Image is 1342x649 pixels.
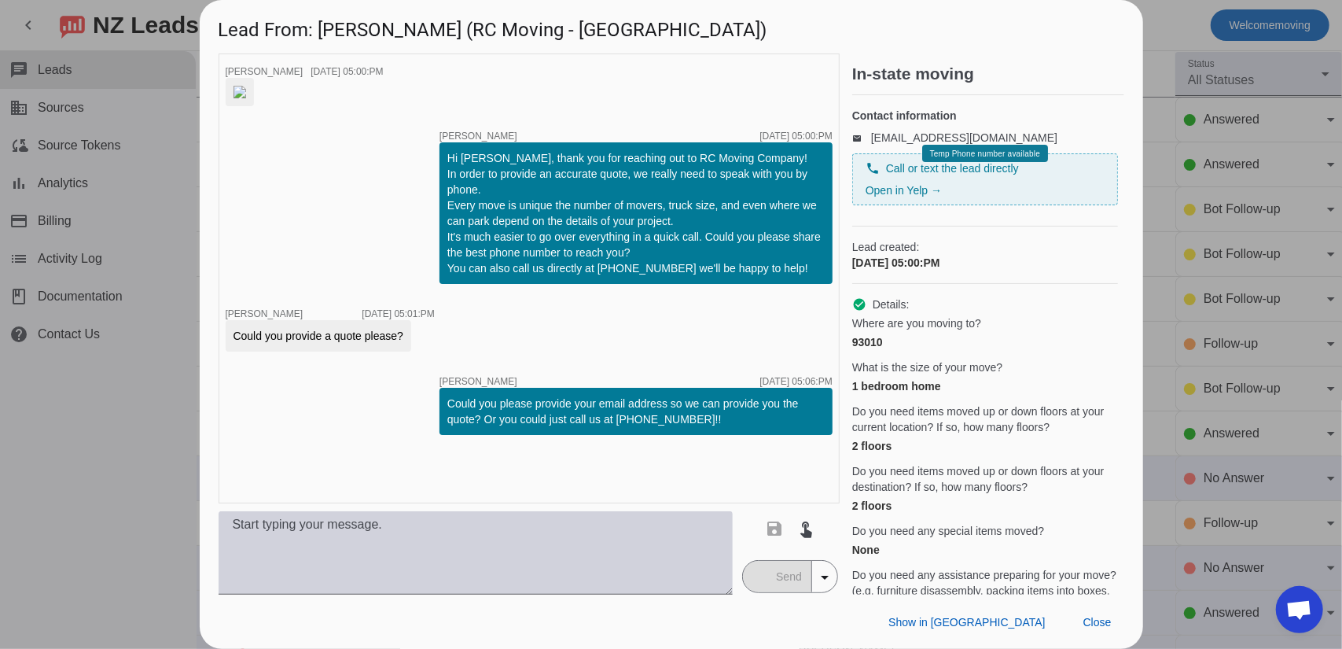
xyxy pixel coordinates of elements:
[886,160,1019,176] span: Call or text the lead directly
[852,255,1118,271] div: [DATE] 05:00:PM
[852,438,1118,454] div: 2 floors
[876,608,1057,636] button: Show in [GEOGRAPHIC_DATA]
[1083,616,1112,629] span: Close
[871,131,1057,144] a: [EMAIL_ADDRESS][DOMAIN_NAME]
[852,134,871,142] mat-icon: email
[852,315,981,331] span: Where are you moving to?
[815,568,834,587] mat-icon: arrow_drop_down
[852,360,1002,375] span: What is the size of your move?
[866,161,880,175] mat-icon: phone
[852,334,1118,350] div: 93010
[852,378,1118,394] div: 1 bedroom home
[226,308,303,319] span: [PERSON_NAME]
[852,463,1118,495] span: Do you need items moved up or down floors at your destination? If so, how many floors?
[852,297,866,312] mat-icon: check_circle
[852,523,1044,539] span: Do you need any special items moved?
[796,519,815,538] mat-icon: touch_app
[439,377,517,386] span: [PERSON_NAME]
[226,66,303,77] span: [PERSON_NAME]
[447,396,825,427] div: Could you please provide your email address so we can provide you the quote? Or you could just ca...
[852,108,1118,124] h4: Contact information
[852,66,1124,82] h2: In-state moving
[759,131,832,141] div: [DATE] 05:00:PM
[1071,608,1124,636] button: Close
[852,498,1118,514] div: 2 floors
[852,567,1118,614] span: Do you need any assistance preparing for your move? (e.g. furniture disassembly, packing items in...
[929,149,1039,158] span: Temp Phone number available
[233,328,403,344] div: Could you provide a quote please?
[447,150,825,276] div: Hi [PERSON_NAME], thank you for reaching out to RC Moving Company! In order to provide an accurat...
[852,542,1118,558] div: None
[439,131,517,141] span: [PERSON_NAME]
[311,67,383,76] div: [DATE] 05:00:PM
[852,239,1118,255] span: Lead created:
[866,184,942,197] a: Open in Yelp →
[873,297,910,312] span: Details:
[1276,586,1323,633] div: Open chat
[233,86,246,98] img: cfyre3OhQGK-BbRP3H3LVA
[362,309,434,319] div: [DATE] 05:01:PM
[759,377,832,386] div: [DATE] 05:06:PM
[888,616,1045,629] span: Show in [GEOGRAPHIC_DATA]
[852,404,1118,435] span: Do you need items moved up or down floors at your current location? If so, how many floors?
